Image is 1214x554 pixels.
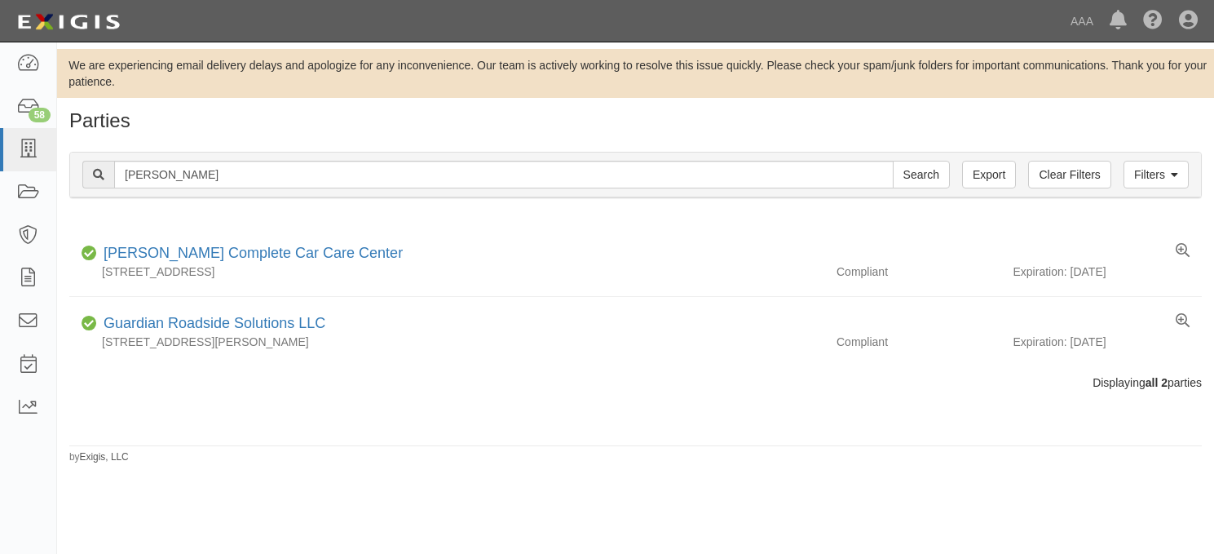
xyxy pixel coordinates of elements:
[1013,264,1203,280] div: Expiration: [DATE]
[1176,243,1190,259] a: View results summary
[57,375,1214,391] div: Displaying parties
[1146,376,1168,389] b: all 2
[1028,161,1110,188] a: Clear Filters
[97,313,325,335] div: Guardian Roadside Solutions LLC
[57,57,1214,90] div: We are experiencing email delivery delays and apologize for any inconvenience. Our team is active...
[29,108,51,122] div: 58
[104,315,325,331] a: Guardian Roadside Solutions LLC
[824,334,1013,350] div: Compliant
[114,161,894,188] input: Search
[69,110,1202,131] h1: Parties
[69,264,824,280] div: [STREET_ADDRESS]
[1143,11,1163,31] i: Help Center - Complianz
[69,450,129,464] small: by
[104,245,403,261] a: [PERSON_NAME] Complete Car Care Center
[824,264,1013,280] div: Compliant
[1176,313,1190,330] a: View results summary
[80,451,129,463] a: Exigis, LLC
[82,248,97,259] i: Compliant
[97,243,403,264] div: Kavanaugh's Complete Car Care Center
[1062,5,1101,38] a: AAA
[893,161,950,188] input: Search
[962,161,1016,188] a: Export
[12,7,125,37] img: logo-5460c22ac91f19d4615b14bd174203de0afe785f0fc80cf4dbbc73dc1793850b.png
[1013,334,1203,350] div: Expiration: [DATE]
[1124,161,1189,188] a: Filters
[69,334,824,350] div: [STREET_ADDRESS][PERSON_NAME]
[82,318,97,330] i: Compliant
